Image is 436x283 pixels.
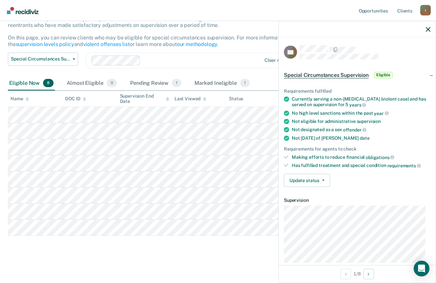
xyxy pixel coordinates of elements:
button: Update status [284,174,330,187]
div: DOC ID [65,96,86,102]
div: t [420,5,431,15]
div: Name [11,96,29,102]
span: 8 [43,79,54,87]
div: Pending Review [129,76,183,91]
div: Currently serving a non-[MEDICAL_DATA] (violent case) and has served on supervision for 5 [292,96,430,107]
span: date [360,135,369,140]
span: 1 [240,79,250,87]
img: Recidiviz [7,7,38,14]
div: Almost Eligible [65,76,118,91]
span: Special Circumstances Supervision [284,72,369,78]
div: Clear agents [264,58,292,63]
span: 0 [107,79,117,87]
div: Supervision End Date [120,93,169,105]
div: Not [DATE] of [PERSON_NAME] [292,135,430,141]
span: requirements [387,163,421,168]
div: Requirements fulfilled [284,88,430,94]
span: supervision [357,119,381,124]
div: 1 / 8 [279,265,436,282]
dt: Supervision [284,197,430,203]
button: Profile dropdown button [420,5,431,15]
div: Marked Ineligible [193,76,251,91]
span: 1 [172,79,181,87]
span: offender [343,127,367,132]
div: Requirements for agents to check [284,146,430,152]
span: Eligible [374,72,393,78]
div: No high level sanctions within the past [292,110,430,116]
div: Making efforts to reduce financial [292,154,430,160]
span: years [349,102,366,107]
span: Special Circumstances Supervision [11,56,70,62]
span: year [374,110,388,116]
div: Eligible Now [8,76,55,91]
p: Special circumstances supervision allows reentrants who are not eligible for traditional administ... [8,10,331,47]
a: our methodology [177,41,218,47]
a: supervision levels policy [16,41,74,47]
div: Not eligible for administrative [292,119,430,124]
a: violent offenses list [83,41,130,47]
div: Open Intercom Messenger [414,261,429,276]
div: Special Circumstances SupervisionEligible [279,64,436,85]
div: Status [229,96,243,102]
div: Has fulfilled treatment and special condition [292,163,430,169]
button: Previous Opportunity [340,269,351,279]
button: Next Opportunity [363,269,374,279]
div: Last Viewed [174,96,206,102]
div: Not designated as a sex [292,127,430,133]
span: obligations [366,154,394,160]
